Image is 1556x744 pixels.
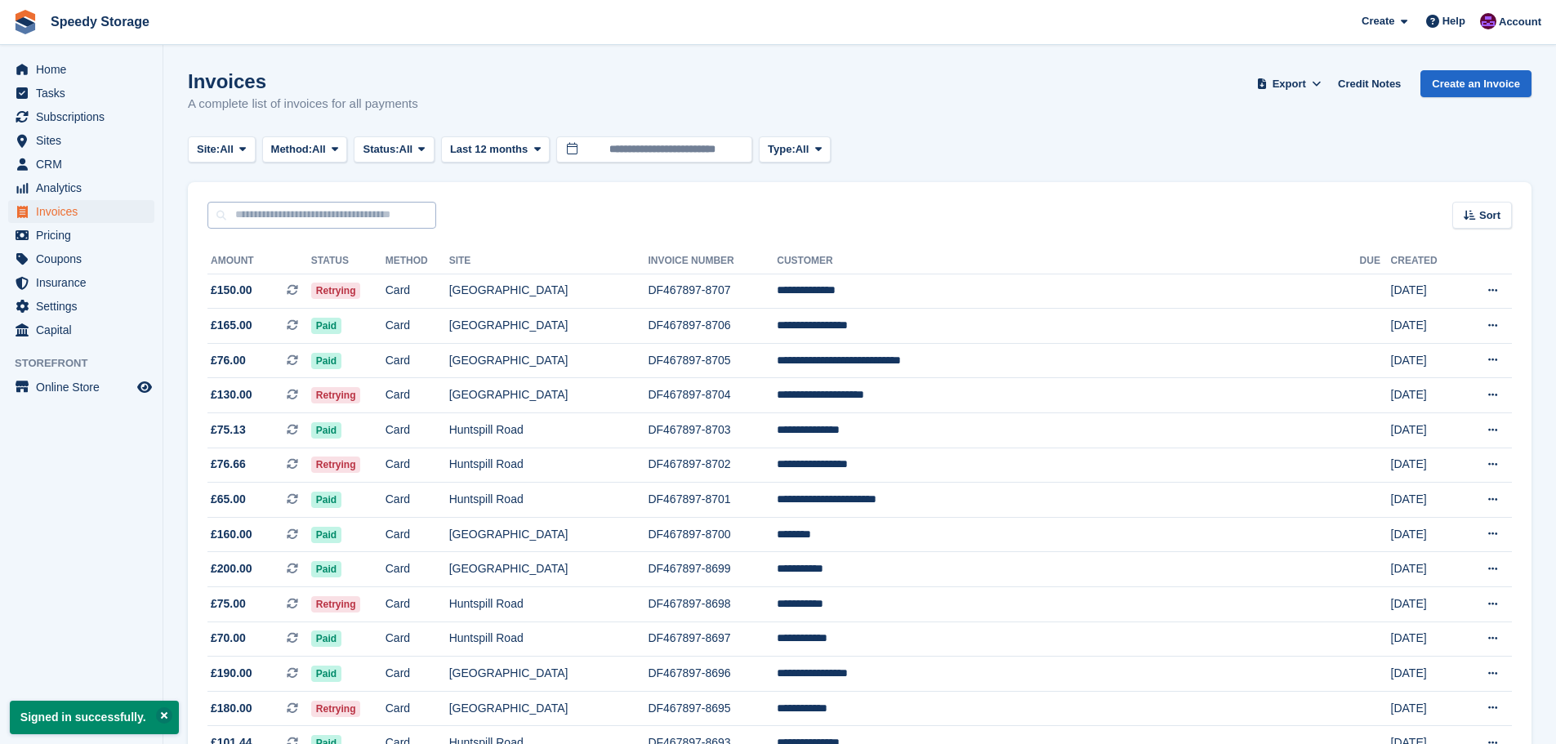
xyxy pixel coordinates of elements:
[311,701,361,717] span: Retrying
[1253,70,1325,97] button: Export
[311,457,361,473] span: Retrying
[211,352,246,369] span: £76.00
[311,561,341,577] span: Paid
[36,176,134,199] span: Analytics
[648,517,777,552] td: DF467897-8700
[386,378,449,413] td: Card
[386,552,449,587] td: Card
[648,621,777,657] td: DF467897-8697
[311,387,361,403] span: Retrying
[188,95,418,114] p: A complete list of invoices for all payments
[450,141,528,158] span: Last 12 months
[311,318,341,334] span: Paid
[441,136,550,163] button: Last 12 months
[449,343,649,378] td: [GEOGRAPHIC_DATA]
[8,319,154,341] a: menu
[386,691,449,726] td: Card
[211,282,252,299] span: £150.00
[399,141,413,158] span: All
[36,271,134,294] span: Insurance
[8,58,154,81] a: menu
[207,248,311,274] th: Amount
[1391,413,1461,448] td: [DATE]
[449,691,649,726] td: [GEOGRAPHIC_DATA]
[1391,343,1461,378] td: [DATE]
[386,483,449,518] td: Card
[8,129,154,152] a: menu
[8,200,154,223] a: menu
[36,247,134,270] span: Coupons
[796,141,809,158] span: All
[648,691,777,726] td: DF467897-8695
[8,295,154,318] a: menu
[1499,14,1541,30] span: Account
[354,136,434,163] button: Status: All
[1273,76,1306,92] span: Export
[36,224,134,247] span: Pricing
[1362,13,1394,29] span: Create
[36,295,134,318] span: Settings
[648,309,777,344] td: DF467897-8706
[648,248,777,274] th: Invoice Number
[311,666,341,682] span: Paid
[262,136,348,163] button: Method: All
[386,587,449,622] td: Card
[1331,70,1407,97] a: Credit Notes
[211,665,252,682] span: £190.00
[8,376,154,399] a: menu
[36,153,134,176] span: CRM
[386,413,449,448] td: Card
[648,657,777,692] td: DF467897-8696
[36,82,134,105] span: Tasks
[13,10,38,34] img: stora-icon-8386f47178a22dfd0bd8f6a31ec36ba5ce8667c1dd55bd0f319d3a0aa187defe.svg
[386,448,449,483] td: Card
[449,517,649,552] td: [GEOGRAPHIC_DATA]
[10,701,179,734] p: Signed in successfully.
[1391,448,1461,483] td: [DATE]
[449,448,649,483] td: Huntspill Road
[311,596,361,613] span: Retrying
[648,587,777,622] td: DF467897-8698
[311,422,341,439] span: Paid
[386,343,449,378] td: Card
[211,421,246,439] span: £75.13
[1391,587,1461,622] td: [DATE]
[311,353,341,369] span: Paid
[36,319,134,341] span: Capital
[271,141,313,158] span: Method:
[211,630,246,647] span: £70.00
[311,527,341,543] span: Paid
[36,58,134,81] span: Home
[648,448,777,483] td: DF467897-8702
[386,309,449,344] td: Card
[211,560,252,577] span: £200.00
[386,657,449,692] td: Card
[311,248,386,274] th: Status
[648,552,777,587] td: DF467897-8699
[1391,248,1461,274] th: Created
[648,413,777,448] td: DF467897-8703
[1391,621,1461,657] td: [DATE]
[8,105,154,128] a: menu
[1391,552,1461,587] td: [DATE]
[1442,13,1465,29] span: Help
[311,630,341,647] span: Paid
[648,274,777,309] td: DF467897-8707
[449,248,649,274] th: Site
[311,492,341,508] span: Paid
[1391,657,1461,692] td: [DATE]
[1420,70,1531,97] a: Create an Invoice
[386,248,449,274] th: Method
[36,200,134,223] span: Invoices
[1391,691,1461,726] td: [DATE]
[312,141,326,158] span: All
[311,283,361,299] span: Retrying
[8,82,154,105] a: menu
[759,136,831,163] button: Type: All
[449,413,649,448] td: Huntspill Road
[36,105,134,128] span: Subscriptions
[197,141,220,158] span: Site:
[8,271,154,294] a: menu
[211,386,252,403] span: £130.00
[449,552,649,587] td: [GEOGRAPHIC_DATA]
